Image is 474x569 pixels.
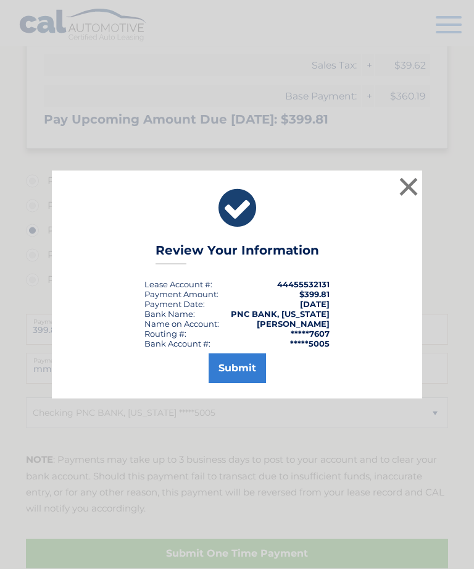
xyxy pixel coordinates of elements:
[144,319,219,329] div: Name on Account:
[156,243,319,264] h3: Review Your Information
[144,299,205,309] div: :
[231,309,330,319] strong: PNC BANK, [US_STATE]
[396,174,421,199] button: ×
[300,299,330,309] span: [DATE]
[144,289,218,299] div: Payment Amount:
[277,279,330,289] strong: 44455532131
[144,329,186,339] div: Routing #:
[144,299,203,309] span: Payment Date
[209,353,266,383] button: Submit
[299,289,330,299] span: $399.81
[144,339,210,348] div: Bank Account #:
[257,319,330,329] strong: [PERSON_NAME]
[144,279,212,289] div: Lease Account #:
[144,309,195,319] div: Bank Name:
